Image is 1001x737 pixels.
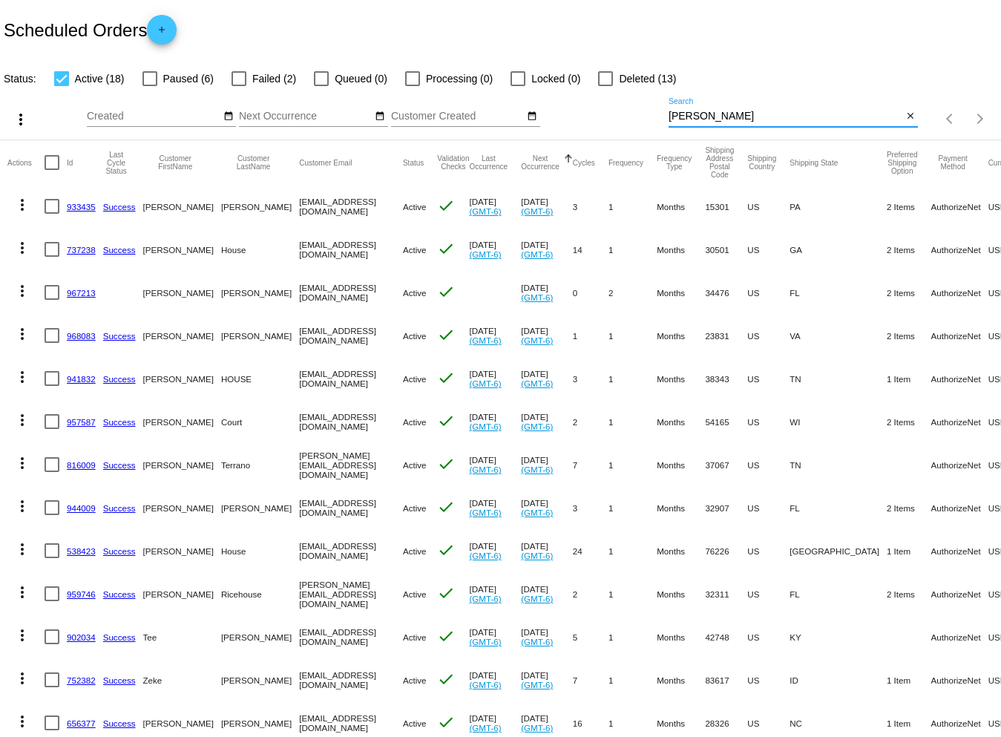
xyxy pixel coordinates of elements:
[469,680,501,689] a: (GMT-6)
[521,228,573,271] mat-cell: [DATE]
[299,271,403,314] mat-cell: [EMAIL_ADDRESS][DOMAIN_NAME]
[13,454,31,472] mat-icon: more_vert
[437,326,455,344] mat-icon: check
[403,718,427,728] span: Active
[469,529,521,572] mat-cell: [DATE]
[437,197,455,214] mat-icon: check
[521,551,553,560] a: (GMT-6)
[469,594,501,603] a: (GMT-6)
[437,713,455,731] mat-icon: check
[657,658,705,701] mat-cell: Months
[790,158,838,167] button: Change sorting for ShippingState
[103,331,136,341] a: Success
[657,443,705,486] mat-cell: Months
[573,443,608,486] mat-cell: 7
[608,572,657,615] mat-cell: 1
[143,314,221,357] mat-cell: [PERSON_NAME]
[521,465,553,474] a: (GMT-6)
[573,357,608,400] mat-cell: 3
[403,460,427,470] span: Active
[299,658,403,701] mat-cell: [EMAIL_ADDRESS][DOMAIN_NAME]
[13,497,31,515] mat-icon: more_vert
[13,325,31,343] mat-icon: more_vert
[705,228,747,271] mat-cell: 30501
[299,357,403,400] mat-cell: [EMAIL_ADDRESS][DOMAIN_NAME]
[573,158,595,167] button: Change sorting for Cycles
[790,658,887,701] mat-cell: ID
[221,615,299,658] mat-cell: [PERSON_NAME]
[657,400,705,443] mat-cell: Months
[469,465,501,474] a: (GMT-6)
[521,400,573,443] mat-cell: [DATE]
[521,379,553,388] a: (GMT-6)
[403,632,427,642] span: Active
[437,240,455,258] mat-icon: check
[790,357,887,400] mat-cell: TN
[143,658,221,701] mat-cell: Zeke
[143,185,221,228] mat-cell: [PERSON_NAME]
[469,357,521,400] mat-cell: [DATE]
[931,400,988,443] mat-cell: AuthorizeNet
[573,185,608,228] mat-cell: 3
[403,202,427,212] span: Active
[469,335,501,345] a: (GMT-6)
[143,443,221,486] mat-cell: [PERSON_NAME]
[143,572,221,615] mat-cell: [PERSON_NAME]
[87,111,220,122] input: Created
[403,589,427,599] span: Active
[705,146,734,179] button: Change sorting for ShippingPostcode
[437,627,455,645] mat-icon: check
[67,718,96,728] a: 656377
[75,70,125,88] span: Active (18)
[469,572,521,615] mat-cell: [DATE]
[521,680,553,689] a: (GMT-6)
[608,357,657,400] mat-cell: 1
[221,443,299,486] mat-cell: Terrano
[573,228,608,271] mat-cell: 14
[573,615,608,658] mat-cell: 5
[403,675,427,685] span: Active
[521,206,553,216] a: (GMT-6)
[887,572,931,615] mat-cell: 2 Items
[299,529,403,572] mat-cell: [EMAIL_ADDRESS][DOMAIN_NAME]
[521,249,553,259] a: (GMT-6)
[931,357,988,400] mat-cell: AuthorizeNet
[747,228,790,271] mat-cell: US
[469,185,521,228] mat-cell: [DATE]
[103,460,136,470] a: Success
[521,529,573,572] mat-cell: [DATE]
[67,245,96,255] a: 737238
[67,158,73,167] button: Change sorting for Id
[103,151,130,175] button: Change sorting for LastProcessingCycleId
[608,400,657,443] mat-cell: 1
[103,417,136,427] a: Success
[221,228,299,271] mat-cell: House
[608,314,657,357] mat-cell: 1
[521,572,573,615] mat-cell: [DATE]
[521,637,553,646] a: (GMT-6)
[403,417,427,427] span: Active
[67,288,96,298] a: 967213
[887,658,931,701] mat-cell: 1 Item
[747,486,790,529] mat-cell: US
[299,486,403,529] mat-cell: [EMAIL_ADDRESS][DOMAIN_NAME]
[252,70,296,88] span: Failed (2)
[705,357,747,400] mat-cell: 38343
[403,331,427,341] span: Active
[790,400,887,443] mat-cell: WI
[531,70,580,88] span: Locked (0)
[13,540,31,558] mat-icon: more_vert
[67,675,96,685] a: 752382
[13,239,31,257] mat-icon: more_vert
[573,400,608,443] mat-cell: 2
[573,486,608,529] mat-cell: 3
[887,400,931,443] mat-cell: 2 Items
[13,583,31,601] mat-icon: more_vert
[931,615,988,658] mat-cell: AuthorizeNet
[67,632,96,642] a: 902034
[403,503,427,513] span: Active
[221,154,286,171] button: Change sorting for CustomerLastName
[67,202,96,212] a: 933435
[705,572,747,615] mat-cell: 32311
[657,154,692,171] button: Change sorting for FrequencyType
